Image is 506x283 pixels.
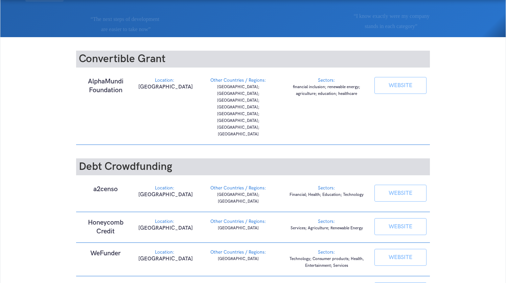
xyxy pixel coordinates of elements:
[79,77,132,95] h1: AlphaMundi Foundation
[374,249,427,266] a: WEBSITE
[138,185,190,191] div: Location:
[286,249,367,256] div: Sectors:
[138,249,190,256] div: Location:
[198,185,279,191] div: Other Countries / Regions:
[286,185,367,191] div: Sectors:
[198,191,279,205] p: [GEOGRAPHIC_DATA]; [GEOGRAPHIC_DATA]
[79,249,132,258] h1: WeFunder
[374,218,427,235] a: WEBSITE
[138,218,190,225] div: Location:
[138,77,190,84] div: Location:
[138,84,190,91] p: [GEOGRAPHIC_DATA]
[138,225,190,232] p: [GEOGRAPHIC_DATA]
[198,218,279,225] div: Other Countries / Regions:
[79,218,132,236] h1: Honeycomb Credit
[198,77,279,84] div: Other Countries / Regions:
[198,84,279,138] p: [GEOGRAPHIC_DATA]; [GEOGRAPHIC_DATA]; [GEOGRAPHIC_DATA]; [GEOGRAPHIC_DATA]; [GEOGRAPHIC_DATA]; [G...
[286,225,367,232] p: Services; Agriculture; Renewable Energy
[374,185,427,202] a: WEBSITE
[286,218,367,225] div: Sectors:
[76,158,430,175] h2: Debt Crowdfunding
[198,256,279,262] p: [GEOGRAPHIC_DATA]
[286,77,367,84] div: Sectors:
[198,225,279,232] p: [GEOGRAPHIC_DATA]
[286,84,367,97] p: financial inclusion; renewable energy; agriculture; education; healthcare
[138,256,190,262] p: [GEOGRAPHIC_DATA]
[286,191,367,198] p: Financial; Health; Education; Technology
[79,185,132,194] h1: a2censo
[374,77,427,94] a: WEBSITE
[286,256,367,269] p: Technology; Consumer products; Health, Entertainment; Services
[76,51,430,68] h2: Convertible Grant
[198,249,279,256] div: Other Countries / Regions:
[138,191,190,198] p: [GEOGRAPHIC_DATA]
